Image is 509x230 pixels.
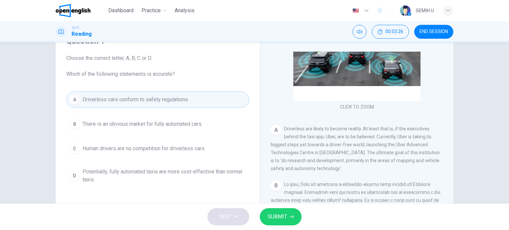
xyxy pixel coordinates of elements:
span: Analysis [175,7,195,15]
span: There is an obvious market for fully automated cars. [83,120,202,128]
button: Dashboard [106,5,136,17]
span: Human drivers are no competition for driverless cars. [83,145,205,153]
div: Mute [353,25,367,39]
span: 00:03:26 [385,29,403,34]
span: Choose the correct letter, A, B, C or D. Which of the following statements is accurate? [66,54,249,78]
span: Driverless are likely to become reality. At least that is, if the executives behind the taxi app,... [271,126,440,171]
button: BThere is an obvious market for fully automated cars. [66,116,249,132]
button: ADriverless cars conform to safety regulations. [66,91,249,108]
span: Driverless cars conform to safety regulations. [83,96,189,104]
button: DPotentially, fully automated taxis are more cost-effective than normal taxis. [66,165,249,187]
div: C [69,143,80,154]
span: Potentially, fully automated taxis are more cost-effective than normal taxis. [83,168,246,184]
div: D [69,170,80,181]
button: SUBMIT [260,208,302,225]
button: CHuman drivers are no competition for driverless cars. [66,140,249,157]
div: A [69,94,80,105]
button: END SESSION [414,25,453,39]
img: Profile picture [400,5,411,16]
h1: Reading [72,30,92,38]
img: en [352,8,360,13]
button: 00:03:26 [372,25,409,39]
button: Analysis [172,5,197,17]
div: SEMİH U. [416,7,435,15]
div: B [69,119,80,129]
div: A [271,125,281,135]
img: OpenEnglish logo [56,4,90,17]
div: Hide [372,25,409,39]
span: END SESSION [420,29,448,34]
span: Practice [141,7,161,15]
a: OpenEnglish logo [56,4,106,17]
span: Dashboard [108,7,134,15]
span: SUBMIT [268,212,287,221]
span: IELTS [72,25,79,30]
button: Practice [139,5,169,17]
div: B [271,180,281,191]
